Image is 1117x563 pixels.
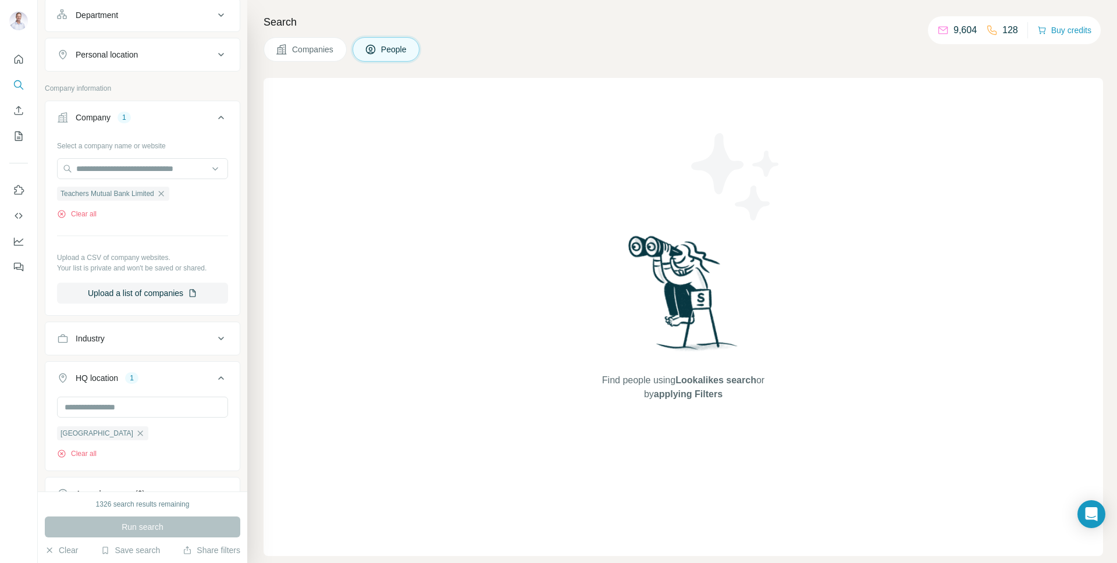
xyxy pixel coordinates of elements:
[57,283,228,304] button: Upload a list of companies
[61,188,154,199] span: Teachers Mutual Bank Limited
[61,428,133,439] span: [GEOGRAPHIC_DATA]
[292,44,335,55] span: Companies
[654,389,723,399] span: applying Filters
[76,112,111,123] div: Company
[45,41,240,69] button: Personal location
[45,325,240,352] button: Industry
[9,231,28,252] button: Dashboard
[9,100,28,121] button: Enrich CSV
[96,499,190,509] div: 1326 search results remaining
[45,364,240,397] button: HQ location1
[57,448,97,459] button: Clear all
[76,333,105,344] div: Industry
[45,83,240,94] p: Company information
[45,544,78,556] button: Clear
[1077,500,1105,528] div: Open Intercom Messenger
[57,209,97,219] button: Clear all
[381,44,408,55] span: People
[125,373,138,383] div: 1
[76,49,138,60] div: Personal location
[1037,22,1091,38] button: Buy credits
[76,488,145,500] div: Annual revenue ($)
[675,375,756,385] span: Lookalikes search
[57,252,228,263] p: Upload a CSV of company websites.
[9,74,28,95] button: Search
[118,112,131,123] div: 1
[9,126,28,147] button: My lists
[45,104,240,136] button: Company1
[590,373,776,401] span: Find people using or by
[76,9,118,21] div: Department
[1002,23,1018,37] p: 128
[9,205,28,226] button: Use Surfe API
[264,14,1103,30] h4: Search
[9,180,28,201] button: Use Surfe on LinkedIn
[101,544,160,556] button: Save search
[684,124,788,229] img: Surfe Illustration - Stars
[57,263,228,273] p: Your list is private and won't be saved or shared.
[9,12,28,30] img: Avatar
[45,480,240,508] button: Annual revenue ($)
[76,372,118,384] div: HQ location
[183,544,240,556] button: Share filters
[623,233,744,362] img: Surfe Illustration - Woman searching with binoculars
[9,256,28,277] button: Feedback
[57,136,228,151] div: Select a company name or website
[45,1,240,29] button: Department
[9,49,28,70] button: Quick start
[954,23,977,37] p: 9,604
